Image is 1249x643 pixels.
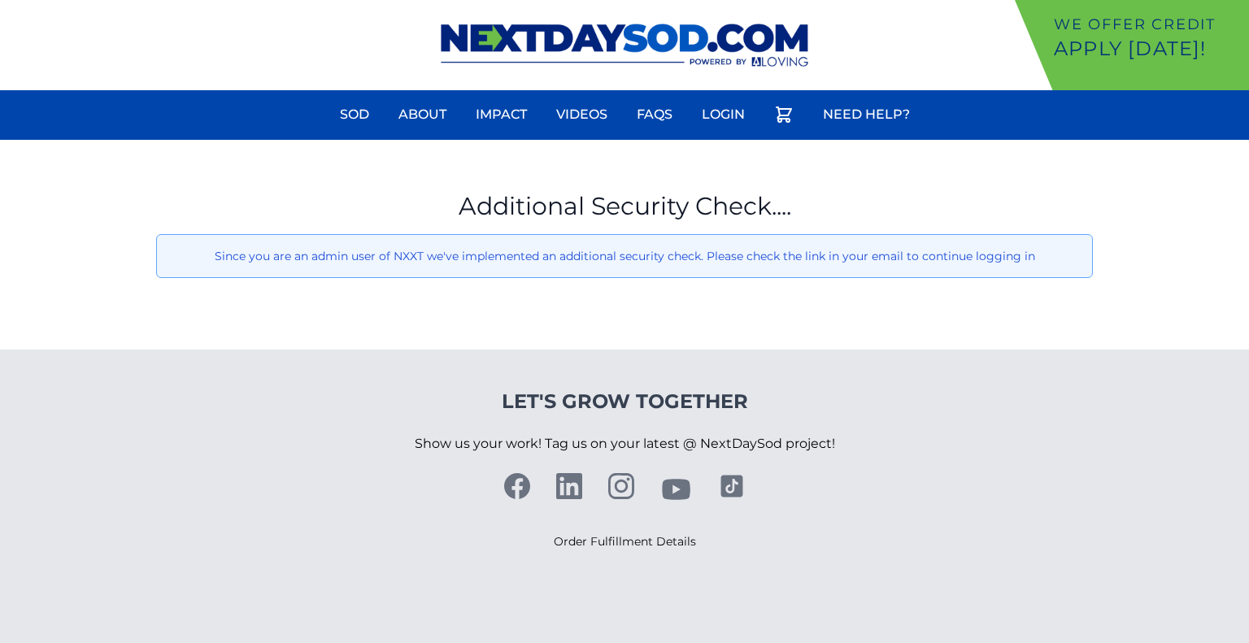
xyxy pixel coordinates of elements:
a: Sod [330,95,379,134]
a: Login [692,95,755,134]
p: Apply [DATE]! [1054,36,1242,62]
p: Since you are an admin user of NXXT we've implemented an additional security check. Please check ... [170,248,1079,264]
a: Need Help? [813,95,920,134]
p: We offer Credit [1054,13,1242,36]
h4: Let's Grow Together [415,389,835,415]
h1: Additional Security Check.... [156,192,1093,221]
a: FAQs [627,95,682,134]
a: Videos [546,95,617,134]
a: Order Fulfillment Details [554,534,696,549]
p: Show us your work! Tag us on your latest @ NextDaySod project! [415,415,835,473]
a: About [389,95,456,134]
a: Impact [466,95,537,134]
